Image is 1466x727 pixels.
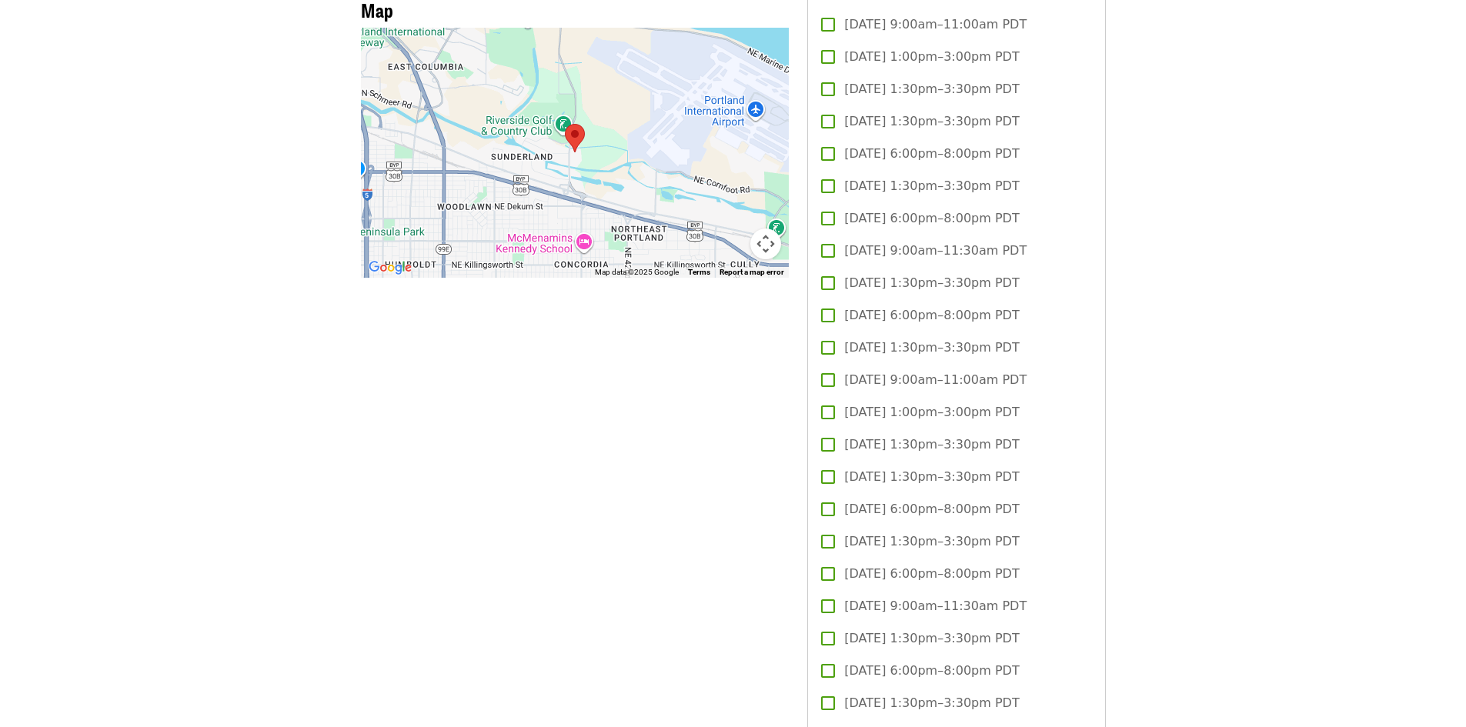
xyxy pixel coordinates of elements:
[844,597,1027,615] span: [DATE] 9:00am–11:30am PDT
[844,15,1027,34] span: [DATE] 9:00am–11:00am PDT
[720,268,784,276] a: Report a map error
[844,468,1019,486] span: [DATE] 1:30pm–3:30pm PDT
[844,629,1019,648] span: [DATE] 1:30pm–3:30pm PDT
[844,274,1019,292] span: [DATE] 1:30pm–3:30pm PDT
[844,500,1019,519] span: [DATE] 6:00pm–8:00pm PDT
[688,268,710,276] a: Terms
[595,268,679,276] span: Map data ©2025 Google
[844,565,1019,583] span: [DATE] 6:00pm–8:00pm PDT
[844,145,1019,163] span: [DATE] 6:00pm–8:00pm PDT
[844,306,1019,325] span: [DATE] 6:00pm–8:00pm PDT
[365,258,416,278] img: Google
[844,48,1019,66] span: [DATE] 1:00pm–3:00pm PDT
[844,338,1019,357] span: [DATE] 1:30pm–3:30pm PDT
[844,532,1019,551] span: [DATE] 1:30pm–3:30pm PDT
[844,242,1027,260] span: [DATE] 9:00am–11:30am PDT
[844,112,1019,131] span: [DATE] 1:30pm–3:30pm PDT
[844,209,1019,228] span: [DATE] 6:00pm–8:00pm PDT
[844,435,1019,454] span: [DATE] 1:30pm–3:30pm PDT
[844,403,1019,422] span: [DATE] 1:00pm–3:00pm PDT
[844,694,1019,712] span: [DATE] 1:30pm–3:30pm PDT
[365,258,416,278] a: Open this area in Google Maps (opens a new window)
[844,662,1019,680] span: [DATE] 6:00pm–8:00pm PDT
[844,80,1019,98] span: [DATE] 1:30pm–3:30pm PDT
[750,228,781,259] button: Map camera controls
[844,177,1019,195] span: [DATE] 1:30pm–3:30pm PDT
[844,371,1027,389] span: [DATE] 9:00am–11:00am PDT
